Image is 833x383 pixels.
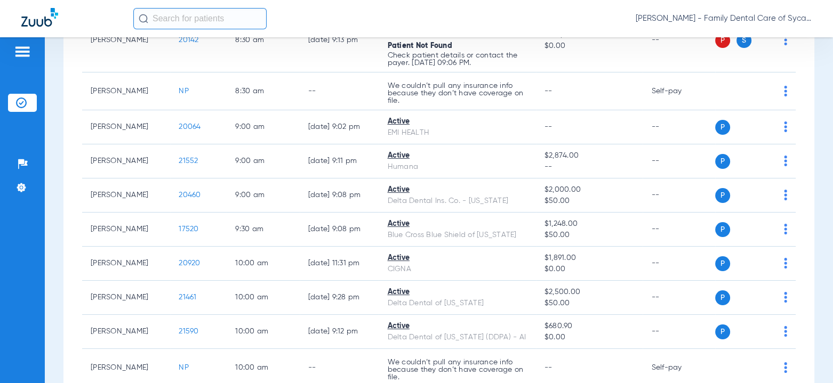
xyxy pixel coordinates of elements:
[82,72,170,110] td: [PERSON_NAME]
[636,13,812,24] span: [PERSON_NAME] - Family Dental Care of Sycamore
[387,332,527,343] div: Delta Dental of [US_STATE] (DDPA) - AI
[715,154,730,169] span: P
[784,121,787,132] img: group-dot-blue.svg
[387,82,527,104] p: We couldn’t pull any insurance info because they don’t have coverage on file.
[227,110,300,144] td: 9:00 AM
[715,324,730,339] span: P
[179,364,189,371] span: NP
[544,40,635,52] span: $0.00
[387,298,527,309] div: Delta Dental of [US_STATE]
[544,218,635,230] span: $1,248.00
[300,315,379,349] td: [DATE] 9:12 PM
[387,264,527,275] div: CIGNA
[784,224,787,234] img: group-dot-blue.svg
[784,292,787,303] img: group-dot-blue.svg
[387,42,452,50] span: Patient Not Found
[643,72,715,110] td: Self-pay
[784,190,787,200] img: group-dot-blue.svg
[179,36,198,44] span: 20142
[544,252,635,264] span: $1,891.00
[544,321,635,332] span: $680.90
[784,156,787,166] img: group-dot-blue.svg
[227,281,300,315] td: 10:00 AM
[179,191,201,199] span: 20460
[715,33,730,48] span: P
[14,45,31,58] img: hamburger-icon
[544,184,635,195] span: $2,000.00
[387,218,527,230] div: Active
[82,281,170,315] td: [PERSON_NAME]
[643,110,715,144] td: --
[544,195,635,207] span: $50.00
[387,150,527,161] div: Active
[227,178,300,213] td: 9:00 AM
[82,213,170,247] td: [PERSON_NAME]
[387,195,527,207] div: Delta Dental Ins. Co. - [US_STATE]
[227,9,300,72] td: 8:30 AM
[82,315,170,349] td: [PERSON_NAME]
[82,247,170,281] td: [PERSON_NAME]
[643,315,715,349] td: --
[82,144,170,178] td: [PERSON_NAME]
[643,213,715,247] td: --
[300,281,379,315] td: [DATE] 9:28 PM
[179,123,201,131] span: 20064
[387,358,527,381] p: We couldn’t pull any insurance info because they don’t have coverage on file.
[643,9,715,72] td: --
[784,35,787,45] img: group-dot-blue.svg
[387,287,527,298] div: Active
[784,258,787,268] img: group-dot-blue.svg
[715,188,730,203] span: P
[784,362,787,373] img: group-dot-blue.svg
[300,144,379,178] td: [DATE] 9:11 PM
[300,110,379,144] td: [DATE] 9:02 PM
[715,256,730,271] span: P
[82,9,170,72] td: [PERSON_NAME]
[544,123,552,131] span: --
[715,290,730,305] span: P
[643,281,715,315] td: --
[139,14,148,23] img: Search Icon
[387,230,527,241] div: Blue Cross Blue Shield of [US_STATE]
[643,178,715,213] td: --
[387,52,527,67] p: Check patient details or contact the payer. [DATE] 09:06 PM.
[82,178,170,213] td: [PERSON_NAME]
[179,328,198,335] span: 21590
[387,161,527,173] div: Humana
[784,326,787,337] img: group-dot-blue.svg
[300,247,379,281] td: [DATE] 11:31 PM
[715,120,730,135] span: P
[643,247,715,281] td: --
[544,364,552,371] span: --
[133,8,267,29] input: Search for patients
[227,247,300,281] td: 10:00 AM
[643,144,715,178] td: --
[544,332,635,343] span: $0.00
[736,33,751,48] span: S
[82,110,170,144] td: [PERSON_NAME]
[544,87,552,95] span: --
[300,213,379,247] td: [DATE] 9:08 PM
[387,116,527,127] div: Active
[544,161,635,173] span: --
[21,8,58,27] img: Zuub Logo
[300,178,379,213] td: [DATE] 9:08 PM
[227,213,300,247] td: 9:30 AM
[179,259,200,267] span: 20920
[544,287,635,298] span: $2,500.00
[300,9,379,72] td: [DATE] 9:13 PM
[784,86,787,96] img: group-dot-blue.svg
[300,72,379,110] td: --
[179,294,196,301] span: 21461
[179,225,198,233] span: 17520
[387,252,527,264] div: Active
[387,127,527,138] div: EMI HEALTH
[544,298,635,309] span: $50.00
[544,264,635,275] span: $0.00
[179,87,189,95] span: NP
[227,72,300,110] td: 8:30 AM
[387,184,527,195] div: Active
[227,144,300,178] td: 9:00 AM
[544,150,635,161] span: $2,874.00
[387,321,527,332] div: Active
